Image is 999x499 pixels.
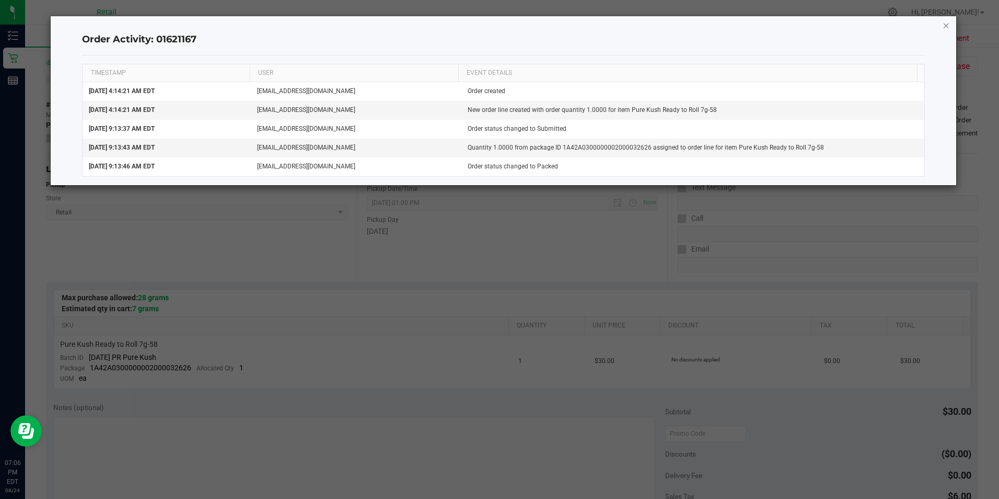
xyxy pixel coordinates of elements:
td: New order line created with order quantity 1.0000 for item Pure Kush Ready to Roll 7g-58 [461,101,924,120]
th: TIMESTAMP [83,64,249,82]
span: [DATE] 4:14:21 AM EDT [89,87,155,95]
span: [DATE] 4:14:21 AM EDT [89,106,155,114]
td: [EMAIL_ADDRESS][DOMAIN_NAME] [251,139,461,157]
td: Order status changed to Submitted [461,120,924,139]
td: Order created [461,82,924,101]
span: [DATE] 9:13:43 AM EDT [89,144,155,151]
td: [EMAIL_ADDRESS][DOMAIN_NAME] [251,82,461,101]
td: [EMAIL_ADDRESS][DOMAIN_NAME] [251,157,461,176]
span: [DATE] 9:13:37 AM EDT [89,125,155,132]
th: USER [250,64,458,82]
h4: Order Activity: 01621167 [82,33,924,47]
iframe: Resource center [10,415,42,447]
th: EVENT DETAILS [458,64,917,82]
span: [DATE] 9:13:46 AM EDT [89,163,155,170]
td: [EMAIL_ADDRESS][DOMAIN_NAME] [251,101,461,120]
td: Quantity 1.0000 from package ID 1A42A0300000002000032626 assigned to order line for item Pure Kus... [461,139,924,157]
td: Order status changed to Packed [461,157,924,176]
td: [EMAIL_ADDRESS][DOMAIN_NAME] [251,120,461,139]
